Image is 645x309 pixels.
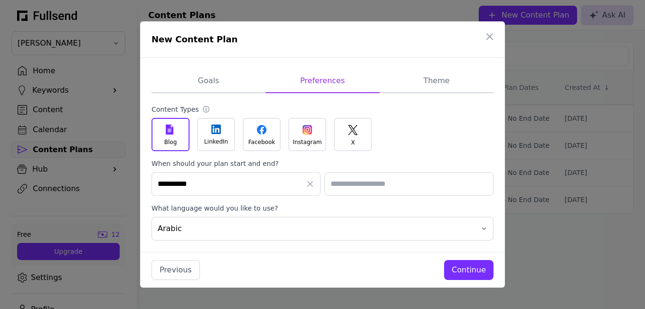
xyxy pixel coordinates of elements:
[152,217,493,241] button: Arabic
[152,159,279,168] div: When should your plan start and end?
[152,203,493,213] label: What language would you like to use?
[379,69,493,93] button: Theme
[204,138,228,145] div: LinkedIn
[444,260,493,280] button: Continue
[152,33,484,46] h1: New Content Plan
[293,138,322,146] div: Instagram
[152,105,199,114] div: Content Types
[305,179,315,189] button: Clear date
[351,139,355,146] div: X
[452,264,486,276] div: Continue
[164,138,177,146] div: Blog
[158,223,474,234] span: Arabic
[152,69,266,93] button: Goals
[266,69,379,93] button: Preferences
[203,105,211,114] div: ⓘ
[160,264,192,276] div: Previous
[248,138,275,146] div: Facebook
[152,260,200,280] button: Previous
